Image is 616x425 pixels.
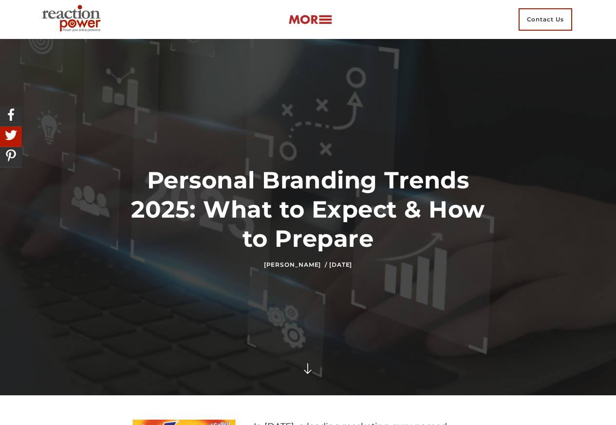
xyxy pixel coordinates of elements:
h1: Personal Branding Trends 2025: What to Expect & How to Prepare [131,166,486,253]
img: Share On Pinterest [2,147,19,164]
img: more-btn.png [288,14,332,25]
img: Share On Facebook [2,106,19,123]
span: Contact Us [519,8,572,31]
img: Share On Twitter [2,127,19,144]
img: Executive Branding | Personal Branding Agency [38,2,109,37]
time: [DATE] [329,261,352,268]
a: [PERSON_NAME] / [264,261,327,268]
